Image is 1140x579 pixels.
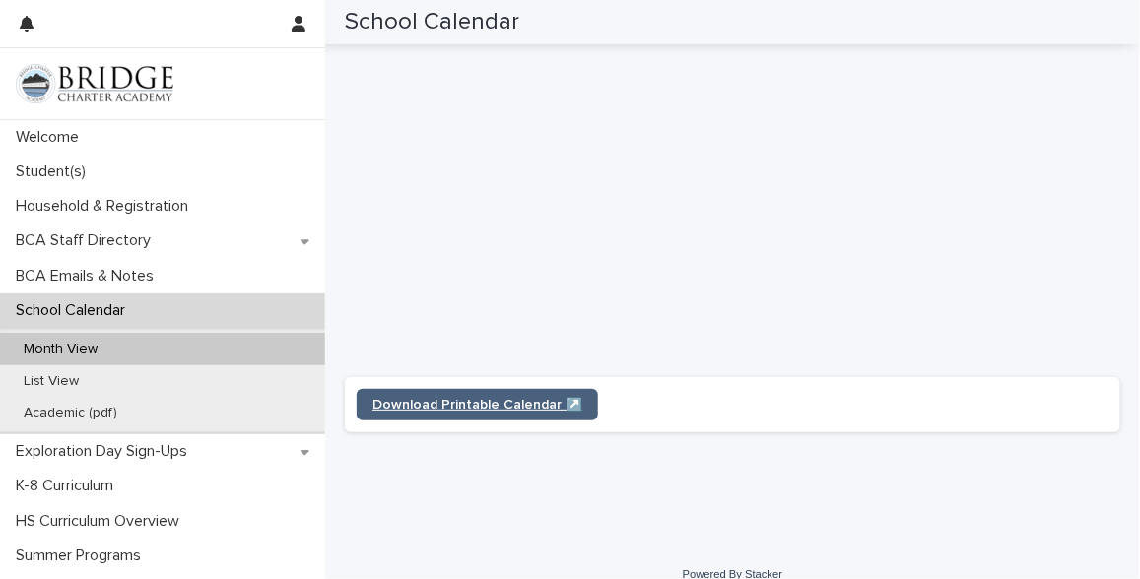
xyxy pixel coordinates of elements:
[8,477,129,495] p: K-8 Curriculum
[16,64,173,103] img: V1C1m3IdTEidaUdm9Hs0
[8,442,203,461] p: Exploration Day Sign-Ups
[372,398,582,412] span: Download Printable Calendar ↗️
[8,373,95,390] p: List View
[8,512,195,531] p: HS Curriculum Overview
[357,389,598,420] a: Download Printable Calendar ↗️
[345,8,519,36] h2: School Calendar
[8,231,167,250] p: BCA Staff Directory
[8,197,204,216] p: Household & Registration
[8,128,95,147] p: Welcome
[8,547,157,565] p: Summer Programs
[8,301,141,320] p: School Calendar
[8,405,133,421] p: Academic (pdf)
[8,341,113,357] p: Month View
[8,162,101,181] p: Student(s)
[8,267,169,286] p: BCA Emails & Notes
